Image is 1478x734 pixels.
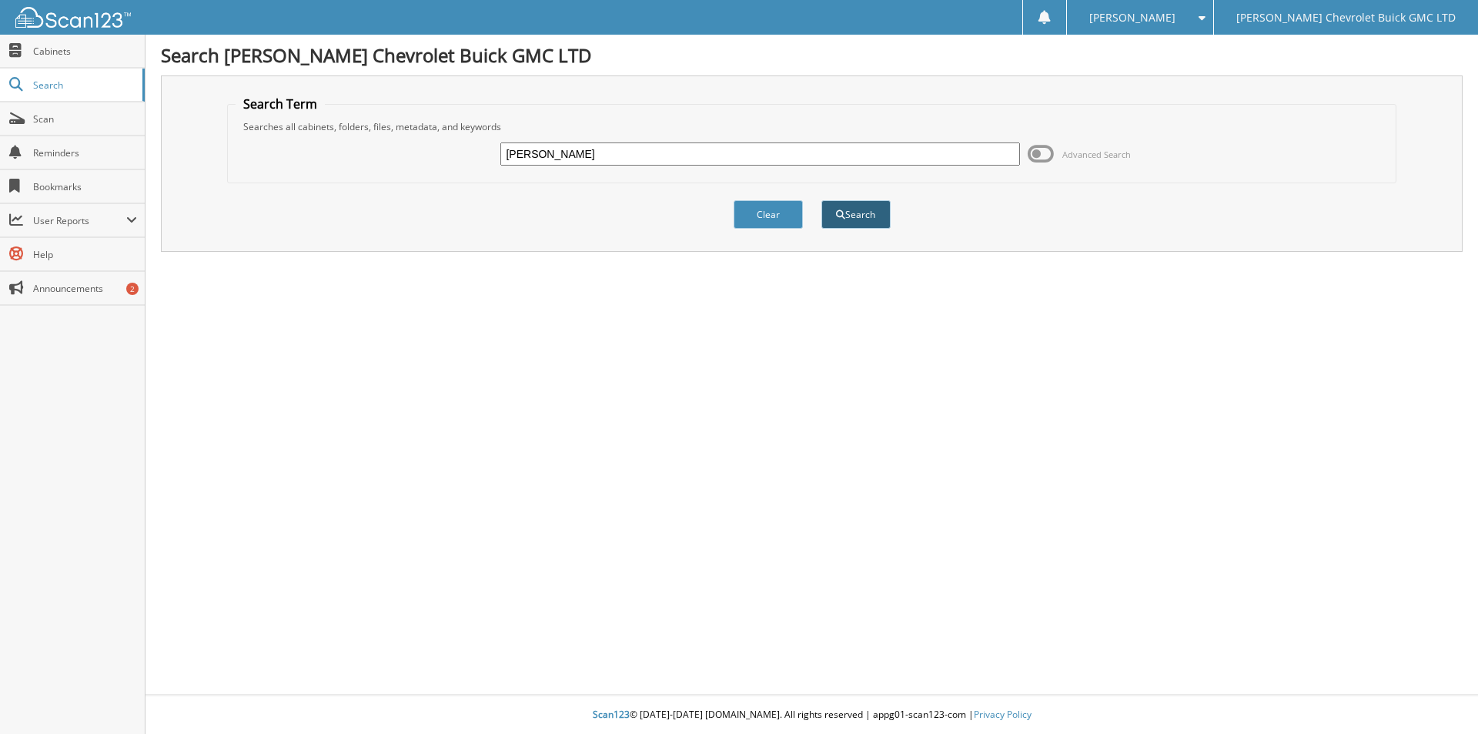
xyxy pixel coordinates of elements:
span: User Reports [33,214,126,227]
a: Privacy Policy [974,708,1032,721]
div: © [DATE]-[DATE] [DOMAIN_NAME]. All rights reserved | appg01-scan123-com | [145,696,1478,734]
span: Reminders [33,146,137,159]
span: [PERSON_NAME] Chevrolet Buick GMC LTD [1236,13,1456,22]
span: Cabinets [33,45,137,58]
span: Announcements [33,282,137,295]
img: scan123-logo-white.svg [15,7,131,28]
legend: Search Term [236,96,325,112]
span: Help [33,248,137,261]
button: Clear [734,200,803,229]
span: Scan123 [593,708,630,721]
span: Scan [33,112,137,126]
div: Searches all cabinets, folders, files, metadata, and keywords [236,120,1389,133]
span: [PERSON_NAME] [1089,13,1175,22]
span: Search [33,79,135,92]
span: Advanced Search [1062,149,1131,160]
button: Search [821,200,891,229]
span: Bookmarks [33,180,137,193]
h1: Search [PERSON_NAME] Chevrolet Buick GMC LTD [161,42,1463,68]
div: 2 [126,283,139,295]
